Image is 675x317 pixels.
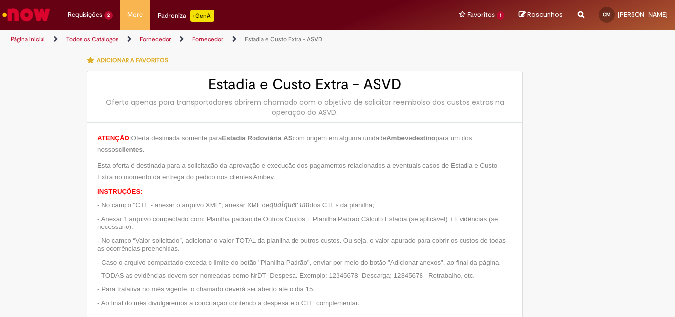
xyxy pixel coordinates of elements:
span: Favoritos [467,10,495,20]
span: dos CTEs da planilha; [310,201,374,209]
span: AS [283,135,293,142]
h2: Estadia e Custo Extra - ASVD [97,76,512,92]
span: - Anexar 1 arquivo compactado com: Planilha padrão de Outros Custos + Planilha Padrão Cálculo Est... [97,215,498,231]
img: ServiceNow [1,5,52,25]
span: 1 [497,11,504,20]
ul: Trilhas de página [7,30,443,48]
span: 2 [104,11,113,20]
span: - TODAS as evidências devem ser nomeadas como NrDT_Despesa. Exemplo: 12345678_Descarga; 12345678_... [97,272,475,279]
span: [PERSON_NAME] [618,10,668,19]
a: Fornecedor [140,35,171,43]
a: Todos os Catálogos [66,35,119,43]
span: More [127,10,143,20]
a: Fornecedor [192,35,223,43]
span: - Ao final do mês divulgaremos a conciliação contendo a despesa e o CTE complementar. [97,299,359,307]
span: - No campo “Valor solicitado”, adicionar o valor TOTAL da planilha de outros custos. Ou seja, o v... [97,237,506,253]
span: INSTRUÇÕES: [97,188,143,195]
span: - Para tratativa no mês vigente, o chamado deverá ser aberto até o dia 15. [97,285,315,293]
div: Padroniza [158,10,214,22]
a: Rascunhos [519,10,563,20]
span: - No campo "CTE - anexar o arquivo XML"; anexar XML de [97,201,269,209]
span: : [129,135,131,142]
span: Estadia Rodoviária [222,135,281,142]
a: Página inicial [11,35,45,43]
span: - Caso o arquivo compactado exceda o limite do botão "Planilha Padrão", enviar por meio do botão ... [97,259,501,266]
span: Esta oferta é destinada para a solicitação da aprovação e execução dos pagamentos relacionados a ... [97,162,497,181]
span: Ambev [386,135,408,142]
span: CM [603,11,611,18]
a: Estadia e Custo Extra - ASVD [245,35,322,43]
span: Oferta destinada somente para com origem em alguma unidade e para um dos nossos . [97,135,472,153]
span: Rascunhos [527,10,563,19]
p: +GenAi [190,10,214,22]
span: Requisições [68,10,102,20]
span: Adicionar a Favoritos [97,56,168,64]
span: ATENÇÃO [97,135,129,142]
button: Adicionar a Favoritos [87,50,173,71]
span: qualquer um [269,200,309,209]
span: clientes [118,146,143,153]
div: Oferta apenas para transportadores abrirem chamado com o objetivo de solicitar reembolso dos cust... [97,97,512,117]
span: destino [412,135,435,142]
